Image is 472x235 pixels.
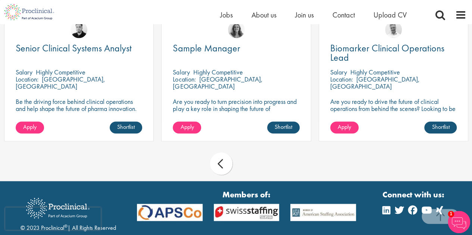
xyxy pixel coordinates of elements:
[21,193,95,223] img: Proclinical Recruitment
[180,123,194,131] span: Apply
[137,188,356,200] strong: Members of:
[23,123,37,131] span: Apply
[193,68,243,76] p: Highly Competitive
[173,98,300,119] p: Are you ready to turn precision into progress and play a key role in shaping the future of pharma...
[448,211,470,233] img: Chatbot
[71,21,87,38] img: Anderson Maldonado
[332,10,355,20] a: Contact
[330,75,420,90] p: [GEOGRAPHIC_DATA], [GEOGRAPHIC_DATA]
[424,121,457,133] a: Shortlist
[110,121,142,133] a: Shortlist
[330,44,457,62] a: Biomarker Clinical Operations Lead
[330,68,347,76] span: Salary
[330,121,359,133] a: Apply
[173,68,190,76] span: Salary
[208,204,285,221] img: APSCo
[173,44,300,53] a: Sample Manager
[210,152,232,175] div: prev
[173,42,240,54] span: Sample Manager
[220,10,233,20] a: Jobs
[267,121,300,133] a: Shortlist
[330,75,353,83] span: Location:
[251,10,276,20] a: About us
[382,188,446,200] strong: Connect with us:
[285,204,362,221] img: APSCo
[36,68,85,76] p: Highly Competitive
[228,21,245,38] img: Jackie Cerchio
[173,121,201,133] a: Apply
[16,75,38,83] span: Location:
[330,98,457,126] p: Are you ready to drive the future of clinical operations from behind the scenes? Looking to be in...
[16,75,105,90] p: [GEOGRAPHIC_DATA], [GEOGRAPHIC_DATA]
[16,98,143,112] p: Be the driving force behind clinical operations and help shape the future of pharma innovation.
[295,10,314,20] a: Join us
[338,123,351,131] span: Apply
[173,75,262,90] p: [GEOGRAPHIC_DATA], [GEOGRAPHIC_DATA]
[21,192,116,232] div: © 2023 Proclinical | All Rights Reserved
[373,10,407,20] a: Upload CV
[448,211,454,217] span: 1
[16,68,32,76] span: Salary
[385,21,402,38] img: Joshua Bye
[16,42,132,54] span: Senior Clinical Systems Analyst
[173,75,196,83] span: Location:
[16,121,44,133] a: Apply
[330,42,444,64] span: Biomarker Clinical Operations Lead
[5,207,101,230] iframe: reCAPTCHA
[350,68,400,76] p: Highly Competitive
[16,44,143,53] a: Senior Clinical Systems Analyst
[131,204,208,221] img: APSCo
